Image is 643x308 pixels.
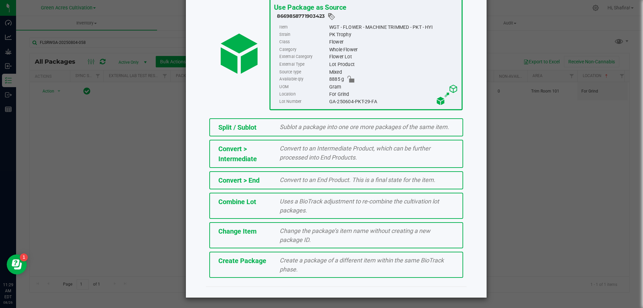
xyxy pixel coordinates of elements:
[280,145,430,161] span: Convert to an Intermediate Product, which can be further processed into End Products.
[279,31,328,38] label: Strain
[279,90,328,98] label: Location
[280,123,449,130] span: Sublot a package into one ore more packages of the same item.
[329,46,458,53] div: Whole Flower
[329,98,458,105] div: GA-250604-PKT-29-FA
[7,254,27,274] iframe: Resource center
[279,68,328,76] label: Source type
[279,76,328,83] label: Available qty
[329,31,458,38] div: PK Trophy
[329,83,458,90] div: Gram
[218,227,257,235] span: Change Item
[274,3,346,11] span: Use Package as Source
[20,253,28,261] iframe: Resource center unread badge
[279,23,328,31] label: Item
[280,227,430,243] span: Change the package’s item name without creating a new package ID.
[279,83,328,90] label: UOM
[329,90,458,98] div: For Grind
[218,145,257,163] span: Convert > Intermediate
[280,198,439,214] span: Uses a BioTrack adjustment to re-combine the cultivation lot packages.
[218,176,260,184] span: Convert > End
[329,23,458,31] div: WGT - FLOWER - MACHINE TRIMMED - PKT - HYI
[279,53,328,61] label: External Category
[280,257,444,273] span: Create a package of a different item within the same BioTrack phase.
[279,46,328,53] label: Category
[279,39,328,46] label: Class
[218,123,257,131] span: Split / Sublot
[329,76,344,83] span: 8885 g
[280,176,435,183] span: Convert to an End Product. This is a final state for the item.
[329,39,458,46] div: Flower
[277,12,458,21] div: 8669858771903423
[329,61,458,68] div: Lot Product
[279,61,328,68] label: External Type
[329,53,458,61] div: Flower Lot
[218,257,266,265] span: Create Package
[279,98,328,105] label: Lot Number
[329,68,458,76] div: Mixed
[218,198,256,206] span: Combine Lot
